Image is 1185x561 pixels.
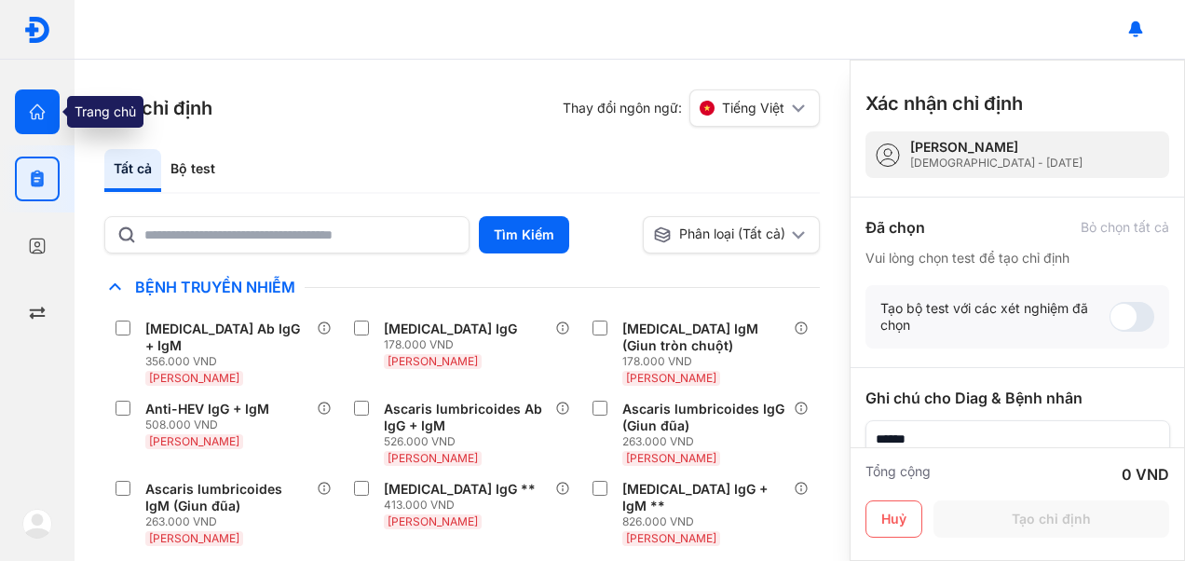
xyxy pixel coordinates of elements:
div: 263.000 VND [622,434,794,449]
button: Tìm Kiếm [479,216,569,253]
h3: Xác nhận chỉ định [865,90,1023,116]
span: [PERSON_NAME] [149,434,239,448]
div: [MEDICAL_DATA] Ab IgG + IgM [145,321,309,354]
div: Ascaris lumbricoides IgG (Giun đũa) [622,401,786,434]
div: 356.000 VND [145,354,317,369]
div: 178.000 VND [622,354,794,369]
div: [MEDICAL_DATA] IgG [384,321,517,337]
button: Tạo chỉ định [933,500,1169,538]
div: 263.000 VND [145,514,317,529]
div: Tổng cộng [865,463,931,486]
div: Phân loại (Tất cả) [653,226,787,244]
div: 826.000 VND [622,514,794,529]
h3: Tạo chỉ định [104,95,212,121]
span: [PERSON_NAME] [626,371,716,385]
div: Vui lòng chọn test để tạo chỉ định [865,250,1169,267]
div: Tất cả [104,149,161,192]
span: [PERSON_NAME] [388,354,478,368]
div: Bộ test [161,149,225,192]
div: Anti-HEV IgG + IgM [145,401,269,417]
span: [PERSON_NAME] [149,531,239,545]
img: logo [22,509,52,539]
span: [PERSON_NAME] [626,451,716,465]
span: [PERSON_NAME] [626,531,716,545]
div: 526.000 VND [384,434,555,449]
div: Ghi chú cho Diag & Bệnh nhân [865,387,1169,409]
div: [MEDICAL_DATA] IgM (Giun tròn chuột) [622,321,786,354]
div: 508.000 VND [145,417,277,432]
div: Đã chọn [865,216,925,239]
span: [PERSON_NAME] [388,451,478,465]
div: 413.000 VND [384,498,543,513]
span: [PERSON_NAME] [388,514,478,528]
div: 178.000 VND [384,337,524,352]
img: logo [23,16,51,44]
div: [MEDICAL_DATA] IgG ** [384,481,536,498]
div: Ascaris lumbricoides IgM (Giun đũa) [145,481,309,514]
div: Thay đổi ngôn ngữ: [563,89,820,127]
div: Tạo bộ test với các xét nghiệm đã chọn [880,300,1110,334]
span: Bệnh Truyền Nhiễm [126,278,305,296]
span: Tiếng Việt [722,100,784,116]
div: Ascaris lumbricoides Ab IgG + IgM [384,401,548,434]
div: [MEDICAL_DATA] IgG + IgM ** [622,481,786,514]
span: [PERSON_NAME] [149,371,239,385]
div: Bỏ chọn tất cả [1081,219,1169,236]
div: 0 VND [1122,463,1169,486]
div: [PERSON_NAME] [910,139,1083,156]
button: Huỷ [865,500,922,538]
div: [DEMOGRAPHIC_DATA] - [DATE] [910,156,1083,171]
